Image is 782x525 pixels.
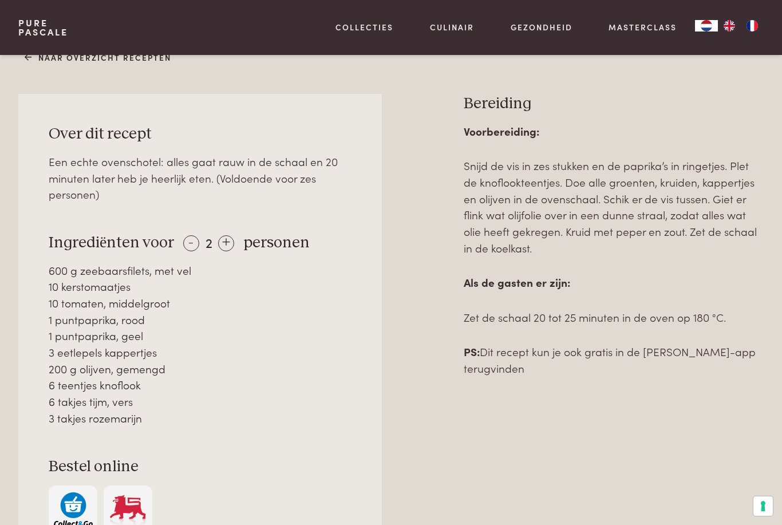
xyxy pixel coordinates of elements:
div: 3 takjes rozemarijn [49,410,351,427]
h3: Bestel online [49,457,351,477]
div: 6 takjes tijm, vers [49,393,351,410]
div: 3 eetlepels kappertjes [49,344,351,361]
div: 600 g zeebaarsfilets, met vel [49,262,351,279]
div: + [218,235,234,251]
h3: Bereiding [464,94,764,114]
div: Een echte ovenschotel: alles gaat rauw in de schaal en 20 minuten later heb je heerlijk eten. (Vo... [49,153,351,203]
a: EN [718,20,741,31]
div: Language [695,20,718,31]
button: Uw voorkeuren voor toestemming voor trackingtechnologieën [753,496,773,516]
div: 200 g olijven, gemengd [49,361,351,377]
span: personen [243,235,310,251]
ul: Language list [718,20,764,31]
a: Gezondheid [511,21,572,33]
span: 2 [206,232,212,251]
a: Collecties [335,21,393,33]
strong: Als de gasten er zijn: [464,274,570,290]
div: 6 teentjes knoflook [49,377,351,393]
a: Naar overzicht recepten [25,52,172,64]
aside: Language selected: Nederlands [695,20,764,31]
strong: Voorbereiding: [464,123,539,139]
a: FR [741,20,764,31]
div: 1 puntpaprika, rood [49,311,351,328]
div: 10 tomaten, middelgroot [49,295,351,311]
a: Masterclass [609,21,677,33]
div: 10 kerstomaatjes [49,278,351,295]
b: PS: [464,344,480,359]
p: Dit recept kun je ook gratis in de [PERSON_NAME]-app terugvinden [464,344,764,376]
h3: Over dit recept [49,124,351,144]
div: - [183,235,199,251]
div: 1 puntpaprika, geel [49,327,351,344]
a: NL [695,20,718,31]
a: Culinair [430,21,474,33]
a: PurePascale [18,18,68,37]
p: Snijd de vis in zes stukken en de paprika’s in ringetjes. Plet de knoflookteentjes. Doe alle groe... [464,157,764,256]
span: Ingrediënten voor [49,235,174,251]
p: Zet de schaal 20 tot 25 minuten in de oven op 180 °C. [464,309,764,326]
